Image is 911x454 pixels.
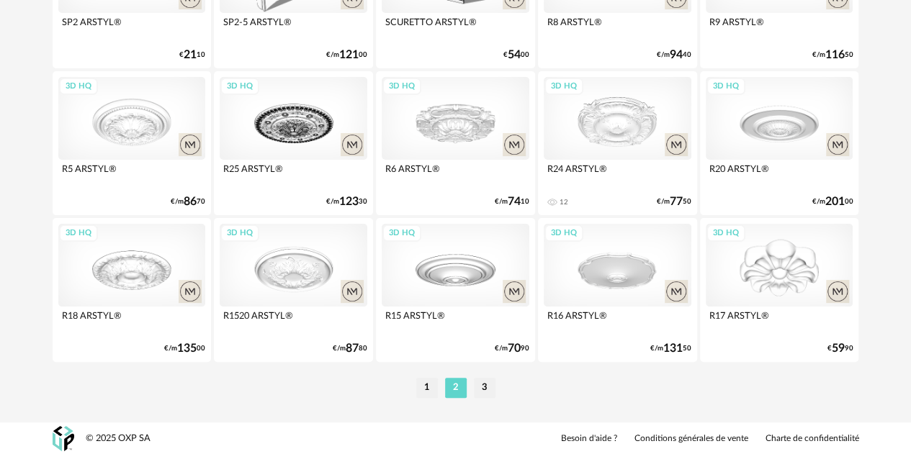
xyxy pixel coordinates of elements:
[184,197,197,206] span: 86
[706,160,853,189] div: R20 ARSTYL®
[700,218,859,362] a: 3D HQ R17 ARSTYL® €5990
[382,13,529,42] div: SCURETTO ARSTYL®
[825,197,844,206] span: 201
[831,344,844,353] span: 59
[86,432,151,445] div: © 2025 OXP SA
[508,344,521,353] span: 70
[700,71,859,215] a: 3D HQ R20 ARSTYL® €/m20100
[376,218,535,362] a: 3D HQ R15 ARSTYL® €/m7090
[706,307,853,335] div: R17 ARSTYL®
[220,224,259,242] div: 3D HQ
[544,160,691,189] div: R24 ARSTYL®
[382,78,421,96] div: 3D HQ
[177,344,197,353] span: 135
[538,218,697,362] a: 3D HQ R16 ARSTYL® €/m13150
[634,433,748,445] a: Conditions générales de vente
[58,160,206,189] div: R5 ARSTYL®
[544,224,583,242] div: 3D HQ
[474,378,495,398] li: 3
[58,13,206,42] div: SP2 ARSTYL®
[346,344,359,353] span: 87
[59,224,98,242] div: 3D HQ
[339,50,359,60] span: 121
[58,307,206,335] div: R18 ARSTYL®
[706,78,745,96] div: 3D HQ
[495,197,529,206] div: €/m 10
[508,50,521,60] span: 54
[561,433,617,445] a: Besoin d'aide ?
[326,197,367,206] div: €/m 30
[53,71,212,215] a: 3D HQ R5 ARSTYL® €/m8670
[812,50,853,60] div: €/m 50
[214,71,373,215] a: 3D HQ R25 ARSTYL® €/m12330
[416,378,438,398] li: 1
[544,78,583,96] div: 3D HQ
[508,197,521,206] span: 74
[220,78,259,96] div: 3D HQ
[220,13,367,42] div: SP2-5 ARSTYL®
[706,224,745,242] div: 3D HQ
[503,50,529,60] div: € 00
[650,344,691,353] div: €/m 50
[766,433,859,445] a: Charte de confidentialité
[184,50,197,60] span: 21
[544,13,691,42] div: R8 ARSTYL®
[663,344,683,353] span: 131
[538,71,697,215] a: 3D HQ R24 ARSTYL® 12 €/m7750
[657,197,691,206] div: €/m 50
[560,198,568,206] div: 12
[445,378,467,398] li: 2
[59,78,98,96] div: 3D HQ
[179,50,205,60] div: € 10
[657,50,691,60] div: €/m 40
[333,344,367,353] div: €/m 80
[670,50,683,60] span: 94
[376,71,535,215] a: 3D HQ R6 ARSTYL® €/m7410
[812,197,853,206] div: €/m 00
[825,50,844,60] span: 116
[382,160,529,189] div: R6 ARSTYL®
[171,197,205,206] div: €/m 70
[220,307,367,335] div: R1520 ARSTYL®
[326,50,367,60] div: €/m 00
[220,160,367,189] div: R25 ARSTYL®
[706,13,853,42] div: R9 ARSTYL®
[53,218,212,362] a: 3D HQ R18 ARSTYL® €/m13500
[827,344,853,353] div: € 90
[214,218,373,362] a: 3D HQ R1520 ARSTYL® €/m8780
[382,224,421,242] div: 3D HQ
[382,307,529,335] div: R15 ARSTYL®
[53,426,74,451] img: OXP
[495,344,529,353] div: €/m 90
[339,197,359,206] span: 123
[164,344,205,353] div: €/m 00
[670,197,683,206] span: 77
[544,307,691,335] div: R16 ARSTYL®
